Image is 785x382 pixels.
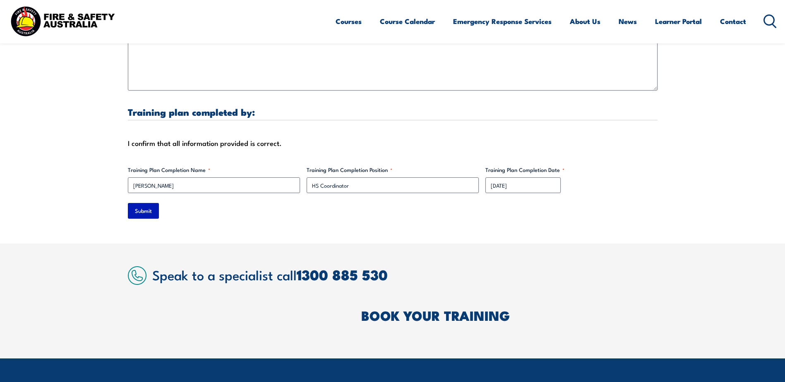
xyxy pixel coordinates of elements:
div: I confirm that all information provided is correct. [128,137,658,149]
a: Emergency Response Services [453,10,552,32]
a: About Us [570,10,600,32]
h2: BOOK YOUR TRAINING [361,309,658,321]
label: Training Plan Completion Date [485,166,658,174]
a: Learner Portal [655,10,702,32]
label: Training Plan Completion Position [307,166,479,174]
a: Course Calendar [380,10,435,32]
a: News [619,10,637,32]
a: Courses [336,10,362,32]
h3: Training plan completed by: [128,107,658,117]
input: Submit [128,203,159,219]
input: dd/mm/yyyy [485,177,561,193]
a: Contact [720,10,746,32]
h2: Speak to a specialist call [152,267,658,282]
label: Training Plan Completion Name [128,166,300,174]
a: 1300 885 530 [297,263,388,285]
